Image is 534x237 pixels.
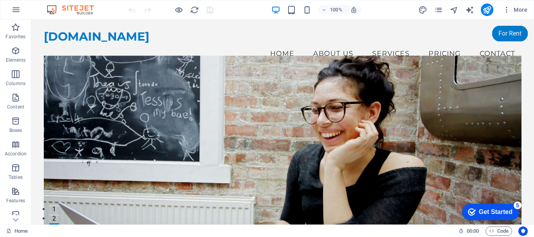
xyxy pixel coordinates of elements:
[461,6,496,22] div: For Rent
[7,104,24,110] p: Content
[481,4,493,16] button: publish
[434,5,443,14] button: pages
[18,204,28,206] button: 3
[350,6,357,13] i: On resize automatically adjust zoom level to fit chosen device.
[18,185,28,187] button: 1
[318,5,346,14] button: 100%
[450,5,459,14] button: navigator
[465,5,475,14] button: text_generator
[450,5,459,14] i: Navigator
[467,226,479,236] span: 00 00
[518,226,528,236] button: Usercentrics
[330,5,342,14] h6: 100%
[5,151,27,157] p: Accordion
[6,57,26,63] p: Elements
[45,5,104,14] img: Editor Logo
[6,226,28,236] a: Click to cancel selection. Double-click to open Pages
[190,5,199,14] i: Reload page
[418,5,427,14] i: Design (Ctrl+Alt+Y)
[58,2,66,9] div: 5
[500,4,530,16] button: More
[190,5,199,14] button: reload
[489,226,509,236] span: Code
[23,9,57,16] div: Get Started
[9,174,23,180] p: Tables
[503,6,527,14] span: More
[6,80,25,87] p: Columns
[459,226,479,236] h6: Session time
[5,34,25,40] p: Favorites
[472,228,473,234] span: :
[434,5,443,14] i: Pages (Ctrl+Alt+S)
[9,127,22,134] p: Boxes
[465,5,474,14] i: AI Writer
[6,4,63,20] div: Get Started 5 items remaining, 0% complete
[6,198,25,204] p: Features
[486,226,512,236] button: Code
[18,194,28,196] button: 2
[418,5,428,14] button: design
